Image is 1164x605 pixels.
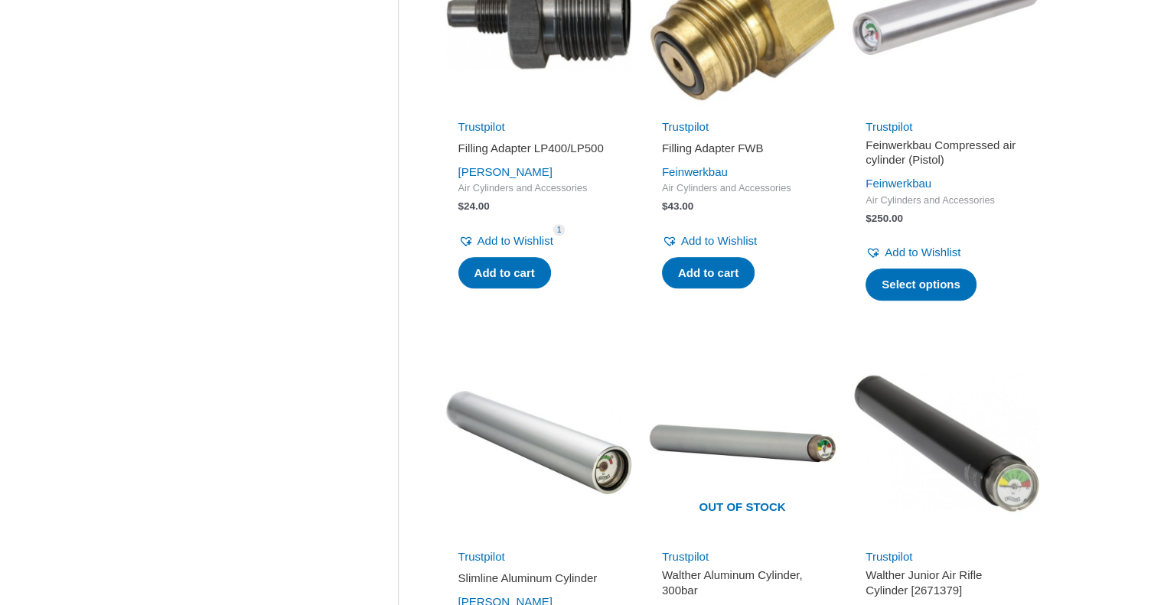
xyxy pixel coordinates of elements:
a: Add to Wishlist [458,230,553,252]
a: Out of stock [648,349,836,537]
span: Add to Wishlist [885,246,960,259]
a: Add to Wishlist [866,242,960,263]
span: $ [458,200,465,212]
a: Filling Adapter LP400/LP500 [458,141,619,161]
a: Trustpilot [458,120,505,133]
img: Walther Aluminum Cylinder, 300bar [648,349,836,537]
span: Air Cylinders and Accessories [866,194,1026,207]
h2: Feinwerkbau Compressed air cylinder (Pistol) [866,138,1026,168]
span: Add to Wishlist [681,234,757,247]
bdi: 250.00 [866,213,903,224]
a: Add to cart: “Filling Adapter FWB” [662,257,755,289]
span: Air Cylinders and Accessories [458,182,619,195]
h2: Filling Adapter LP400/LP500 [458,141,619,156]
img: Slimline Aluminum Cylinder [445,349,633,537]
a: Trustpilot [662,120,709,133]
a: Walther Aluminum Cylinder, 300bar [662,568,823,603]
a: Feinwerkbau [866,177,931,190]
a: Slimline Aluminum Cylinder [458,571,619,591]
bdi: 24.00 [458,200,490,212]
a: Feinwerkbau Compressed air cylinder (Pistol) [866,138,1026,174]
a: Walther Junior Air Rifle Cylinder [2671379] [866,568,1026,603]
h2: Filling Adapter FWB [662,141,823,156]
a: Trustpilot [662,550,709,563]
span: $ [662,200,668,212]
a: Add to cart: “Filling Adapter LP400/LP500” [458,257,551,289]
a: Trustpilot [866,120,912,133]
a: Feinwerkbau [662,165,728,178]
h2: Walther Aluminum Cylinder, 300bar [662,568,823,597]
a: Select options for “Feinwerkbau Compressed air cylinder (Pistol)” [866,268,977,301]
h2: Walther Junior Air Rifle Cylinder [2671379] [866,568,1026,597]
span: Out of stock [660,490,825,525]
h2: Slimline Aluminum Cylinder [458,571,619,586]
a: Filling Adapter FWB [662,141,823,161]
bdi: 43.00 [662,200,693,212]
span: Air Cylinders and Accessories [662,182,823,195]
img: Walther Junior Air Rifle Cylinder [852,349,1040,537]
a: [PERSON_NAME] [458,165,553,178]
span: Add to Wishlist [478,234,553,247]
a: Trustpilot [866,550,912,563]
span: 1 [553,224,566,236]
span: $ [866,213,872,224]
a: Trustpilot [458,550,505,563]
a: Add to Wishlist [662,230,757,252]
